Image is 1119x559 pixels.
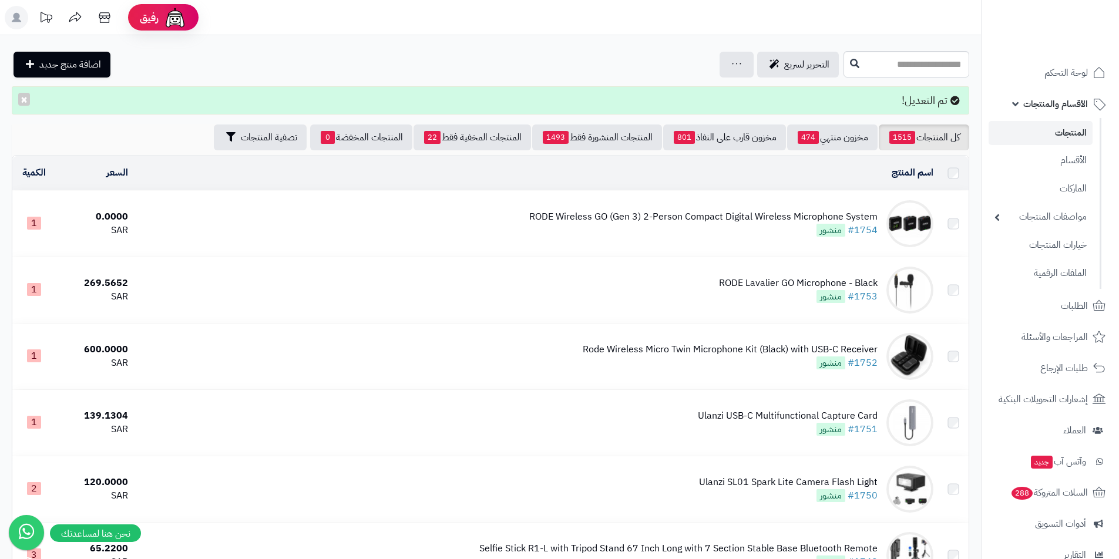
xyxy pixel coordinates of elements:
[1063,422,1086,439] span: العملاء
[22,166,46,180] a: الكمية
[60,423,128,436] div: SAR
[106,166,128,180] a: السعر
[27,283,41,296] span: 1
[989,510,1112,538] a: أدوات التسويق
[989,121,1093,145] a: المنتجات
[989,292,1112,320] a: الطلبات
[989,416,1112,444] a: العملاء
[60,489,128,503] div: SAR
[27,349,41,362] span: 1
[674,131,695,144] span: 801
[989,233,1093,258] a: خيارات المنتجات
[699,476,878,489] div: Ulanzi SL01 Spark Lite Camera Flash Light
[60,343,128,356] div: 600.0000
[886,466,933,513] img: Ulanzi SL01 Spark Lite Camera Flash Light
[1031,456,1053,469] span: جديد
[60,224,128,237] div: SAR
[816,423,845,436] span: منشور
[784,58,829,72] span: التحرير لسريع
[889,131,915,144] span: 1515
[989,385,1112,413] a: إشعارات التحويلات البنكية
[60,409,128,423] div: 139.1304
[60,542,128,555] div: 65.2200
[1023,96,1088,112] span: الأقسام والمنتجات
[163,6,187,29] img: ai-face.png
[1040,360,1088,376] span: طلبات الإرجاع
[27,482,41,495] span: 2
[816,290,845,303] span: منشور
[989,479,1112,507] a: السلات المتروكة288
[27,217,41,230] span: 1
[214,124,307,150] button: تصفية المنتجات
[60,476,128,489] div: 120.0000
[532,124,662,150] a: المنتجات المنشورة فقط1493
[879,124,969,150] a: كل المنتجات1515
[757,52,839,78] a: التحرير لسريع
[989,447,1112,476] a: وآتس آبجديد
[892,166,933,180] a: اسم المنتج
[999,391,1088,408] span: إشعارات التحويلات البنكية
[698,409,878,423] div: Ulanzi USB-C Multifunctional Capture Card
[816,224,845,237] span: منشور
[848,289,878,304] a: #1753
[60,356,128,370] div: SAR
[989,59,1112,87] a: لوحة التحكم
[583,343,878,356] div: Rode Wireless Micro Twin Microphone Kit (Black) with USB-C Receiver
[886,267,933,314] img: RODE Lavalier GO Microphone - Black
[1010,484,1088,501] span: السلات المتروكة
[60,290,128,304] div: SAR
[27,416,41,429] span: 1
[816,489,845,502] span: منشور
[989,204,1093,230] a: مواصفات المنتجات
[1061,298,1088,314] span: الطلبات
[1012,487,1033,500] span: 288
[798,131,819,144] span: 474
[719,277,878,290] div: RODE Lavalier GO Microphone - Black
[1030,453,1086,470] span: وآتس آب
[1035,516,1086,532] span: أدوات التسويق
[241,130,297,144] span: تصفية المنتجات
[414,124,531,150] a: المنتجات المخفية فقط22
[848,356,878,370] a: #1752
[663,124,786,150] a: مخزون قارب على النفاذ801
[31,6,61,32] a: تحديثات المنصة
[989,176,1093,201] a: الماركات
[787,124,878,150] a: مخزون منتهي474
[529,210,878,224] div: RODE Wireless GO (Gen 3) 2-Person Compact Digital Wireless Microphone System
[989,354,1112,382] a: طلبات الإرجاع
[12,86,969,115] div: تم التعديل!
[848,223,878,237] a: #1754
[886,333,933,380] img: Rode Wireless Micro Twin Microphone Kit (Black) with USB-C Receiver
[816,356,845,369] span: منشور
[1021,329,1088,345] span: المراجعات والأسئلة
[424,131,441,144] span: 22
[1044,65,1088,81] span: لوحة التحكم
[989,148,1093,173] a: الأقسام
[886,200,933,247] img: RODE Wireless GO (Gen 3) 2-Person Compact Digital Wireless Microphone System
[479,542,878,555] div: Selfie Stick R1-L with Tripod Stand 67 Inch Long with 7 Section Stable Base Bluetooth Remote
[989,261,1093,286] a: الملفات الرقمية
[321,131,335,144] span: 0
[39,58,101,72] span: اضافة منتج جديد
[310,124,412,150] a: المنتجات المخفضة0
[848,489,878,503] a: #1750
[989,323,1112,351] a: المراجعات والأسئلة
[886,399,933,446] img: Ulanzi USB-C Multifunctional Capture Card
[60,210,128,224] div: 0.0000
[848,422,878,436] a: #1751
[14,52,110,78] a: اضافة منتج جديد
[18,93,30,106] button: ×
[543,131,569,144] span: 1493
[60,277,128,290] div: 269.5652
[140,11,159,25] span: رفيق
